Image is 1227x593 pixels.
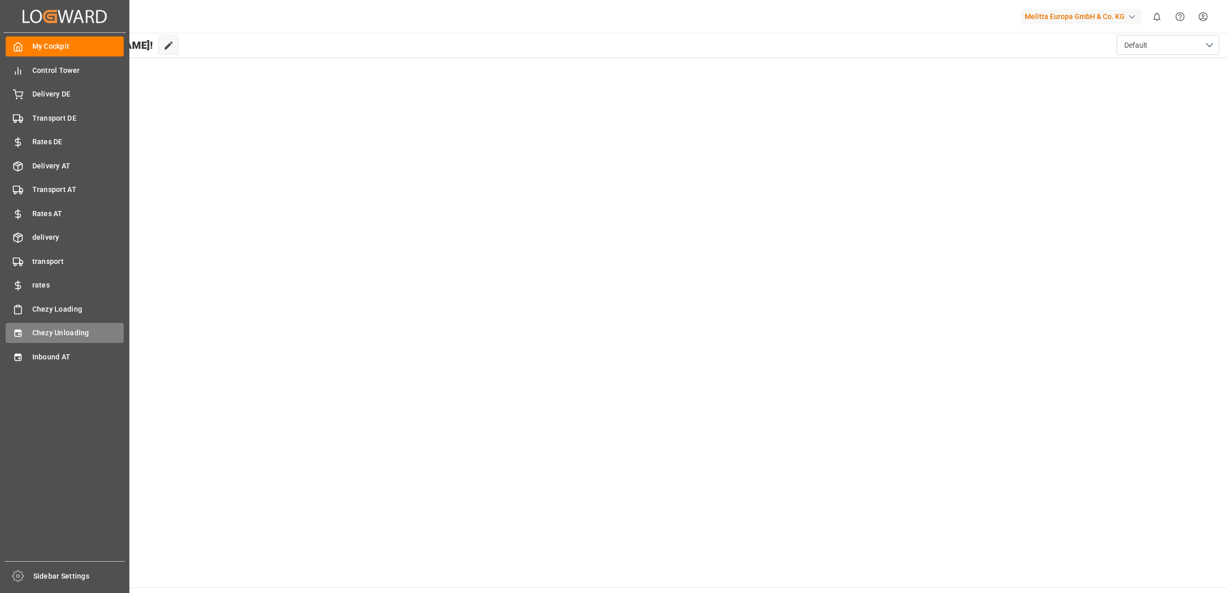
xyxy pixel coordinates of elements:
[6,347,124,367] a: Inbound AT
[32,41,124,52] span: My Cockpit
[1145,5,1168,28] button: show 0 new notifications
[6,60,124,80] a: Control Tower
[32,184,124,195] span: Transport AT
[6,36,124,56] a: My Cockpit
[1124,40,1147,51] span: Default
[32,208,124,219] span: Rates AT
[32,304,124,315] span: Chezy Loading
[32,352,124,362] span: Inbound AT
[6,108,124,128] a: Transport DE
[32,256,124,267] span: transport
[1021,9,1141,24] div: Melitta Europa GmbH & Co. KG
[6,203,124,223] a: Rates AT
[32,113,124,124] span: Transport DE
[32,328,124,338] span: Chezy Unloading
[6,227,124,247] a: delivery
[1021,7,1145,26] button: Melitta Europa GmbH & Co. KG
[6,132,124,152] a: Rates DE
[6,275,124,295] a: rates
[1168,5,1192,28] button: Help Center
[6,323,124,343] a: Chezy Unloading
[6,84,124,104] a: Delivery DE
[32,89,124,100] span: Delivery DE
[33,571,125,582] span: Sidebar Settings
[32,161,124,171] span: Delivery AT
[6,299,124,319] a: Chezy Loading
[6,251,124,271] a: transport
[32,65,124,76] span: Control Tower
[32,280,124,291] span: rates
[32,232,124,243] span: delivery
[32,137,124,147] span: Rates DE
[6,180,124,200] a: Transport AT
[1117,35,1219,55] button: open menu
[6,156,124,176] a: Delivery AT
